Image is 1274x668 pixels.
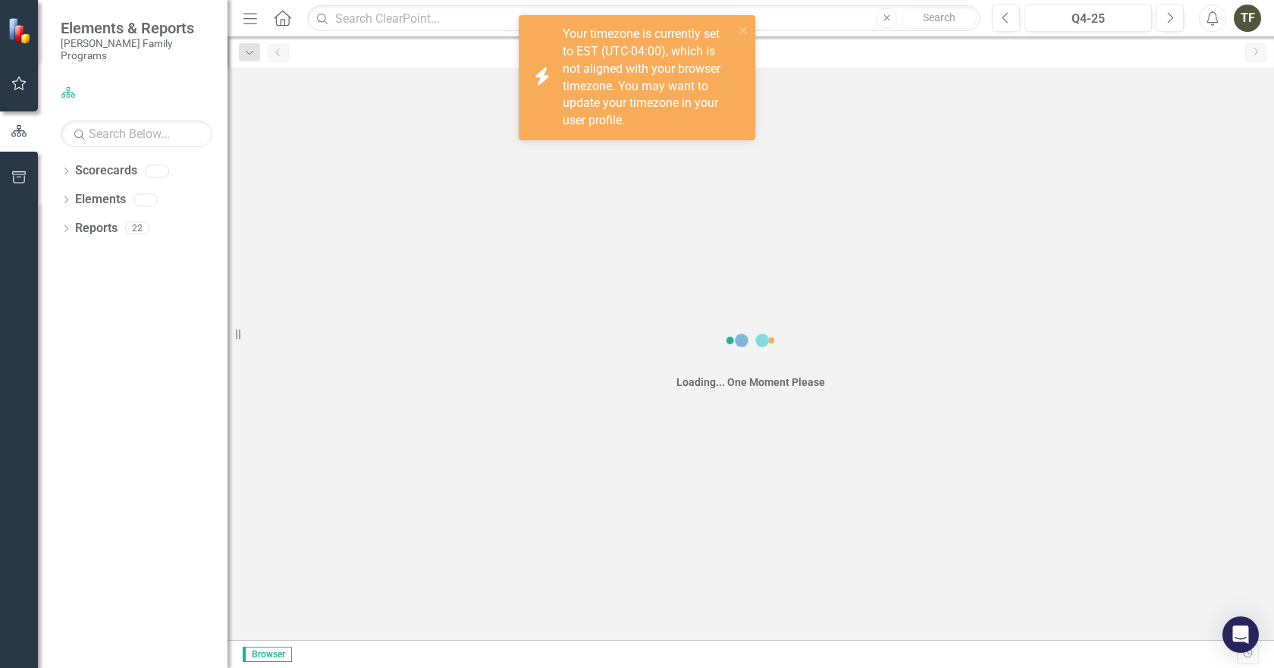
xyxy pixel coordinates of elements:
button: TF [1234,5,1261,32]
div: Open Intercom Messenger [1222,616,1259,653]
span: Search [923,11,955,24]
div: 22 [125,222,149,235]
div: Your timezone is currently set to EST (UTC-04:00), which is not aligned with your browser timezon... [563,26,734,130]
div: Q4-25 [1030,10,1147,28]
button: Q4-25 [1025,5,1152,32]
img: ClearPoint Strategy [8,17,34,44]
input: Search ClearPoint... [307,5,981,32]
span: Elements & Reports [61,19,212,37]
a: Scorecards [75,162,137,180]
button: close [739,21,749,39]
div: Loading... One Moment Please [676,375,825,390]
small: [PERSON_NAME] Family Programs [61,37,212,62]
span: Browser [243,647,292,662]
a: Elements [75,191,126,209]
a: Reports [75,220,118,237]
input: Search Below... [61,121,212,147]
button: Search [901,8,977,29]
